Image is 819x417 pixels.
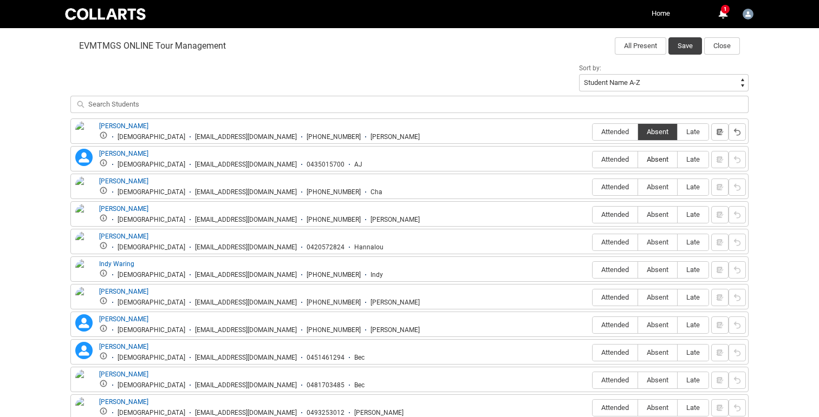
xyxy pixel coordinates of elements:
span: Attended [593,128,638,136]
img: Rebecca Provis [75,369,93,393]
button: Reset [729,234,746,251]
div: 0481703485 [307,381,344,389]
img: Charlotte Jewell [75,176,93,200]
span: Attended [593,155,638,163]
span: Attended [593,266,638,274]
div: [PHONE_NUMBER] [307,133,361,141]
span: Absent [638,376,677,384]
span: Late [678,155,708,163]
div: [EMAIL_ADDRESS][DOMAIN_NAME] [195,133,297,141]
div: [EMAIL_ADDRESS][DOMAIN_NAME] [195,243,297,251]
a: [PERSON_NAME] [99,122,148,130]
div: [PERSON_NAME] [370,326,420,334]
div: [PERSON_NAME] [354,409,404,417]
span: Absent [638,266,677,274]
div: [DEMOGRAPHIC_DATA] [118,188,185,196]
div: Bec [354,381,365,389]
span: Absent [638,155,677,163]
div: [EMAIL_ADDRESS][DOMAIN_NAME] [195,216,297,224]
div: [DEMOGRAPHIC_DATA] [118,299,185,307]
span: Attended [593,376,638,384]
div: AJ [354,161,362,169]
span: Absent [638,183,677,191]
a: [PERSON_NAME] [99,233,148,240]
div: [DEMOGRAPHIC_DATA] [118,243,185,251]
button: Reset [729,261,746,279]
span: Attended [593,210,638,219]
img: Aaron Clarke [75,121,93,145]
span: Late [678,403,708,412]
span: Late [678,348,708,356]
button: Reset [729,178,746,196]
img: Hannalou Refran [75,231,93,255]
span: Late [678,376,708,384]
div: [DEMOGRAPHIC_DATA] [118,354,185,362]
span: Absent [638,293,677,301]
div: 0420572824 [307,243,344,251]
img: Indy Waring [75,259,93,283]
div: [PHONE_NUMBER] [307,188,361,196]
button: Reset [729,206,746,223]
button: Save [668,37,702,55]
div: 0451461294 [307,354,344,362]
a: [PERSON_NAME] [99,398,148,406]
button: Reset [729,372,746,389]
input: Search Students [70,96,749,113]
div: [DEMOGRAPHIC_DATA] [118,133,185,141]
button: Notes [711,123,729,141]
lightning-icon: Ajak Majur [75,149,93,166]
a: Home [649,5,673,22]
div: 0493253012 [307,409,344,417]
span: Sort by: [579,64,601,72]
span: 1 [721,5,730,14]
span: Absent [638,321,677,329]
div: Indy [370,271,383,279]
button: Close [704,37,740,55]
lightning-icon: Oliver Fernandez de Viana [75,314,93,332]
button: Reset [729,344,746,361]
a: [PERSON_NAME] [99,177,148,185]
button: Reset [729,151,746,168]
div: [DEMOGRAPHIC_DATA] [118,216,185,224]
div: [EMAIL_ADDRESS][DOMAIN_NAME] [195,381,297,389]
a: [PERSON_NAME] [99,370,148,378]
div: [EMAIL_ADDRESS][DOMAIN_NAME] [195,326,297,334]
div: [PERSON_NAME] [370,216,420,224]
div: [EMAIL_ADDRESS][DOMAIN_NAME] [195,161,297,169]
a: [PERSON_NAME] [99,315,148,323]
button: User Profile Kathryn.Richards [740,4,756,22]
button: Reset [729,399,746,416]
div: [DEMOGRAPHIC_DATA] [118,409,185,417]
div: [DEMOGRAPHIC_DATA] [118,326,185,334]
span: Late [678,321,708,329]
div: [EMAIL_ADDRESS][DOMAIN_NAME] [195,299,297,307]
span: Absent [638,238,677,246]
span: Attended [593,403,638,412]
span: Absent [638,403,677,412]
span: Attended [593,321,638,329]
div: Hannalou [354,243,383,251]
div: [PERSON_NAME] [370,299,420,307]
span: Attended [593,238,638,246]
a: [PERSON_NAME] [99,343,148,350]
img: Matthew Reid [75,287,93,310]
span: Late [678,266,708,274]
a: [PERSON_NAME] [99,205,148,213]
span: Late [678,238,708,246]
button: Reset [729,123,746,141]
span: Absent [638,128,677,136]
img: Evangelia Hondros [75,204,93,228]
span: Late [678,293,708,301]
span: Attended [593,183,638,191]
div: [PERSON_NAME] [370,133,420,141]
div: [PHONE_NUMBER] [307,299,361,307]
div: [DEMOGRAPHIC_DATA] [118,381,185,389]
span: Late [678,183,708,191]
button: All Present [615,37,666,55]
a: [PERSON_NAME] [99,150,148,157]
span: Absent [638,210,677,219]
span: EVMTMGS ONLINE Tour Management [79,41,226,51]
button: 1 [716,8,729,21]
button: Reset [729,289,746,306]
lightning-icon: Rebecca Hogan [75,342,93,359]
